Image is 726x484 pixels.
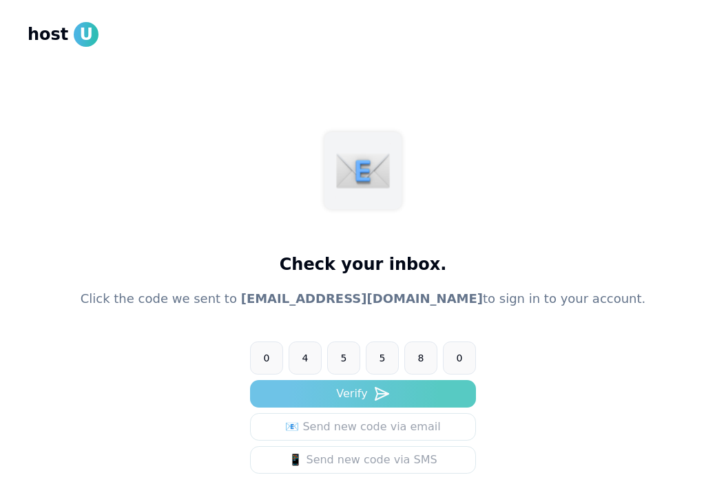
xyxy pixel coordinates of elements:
a: 📧 Send new code via email [250,413,476,441]
button: 📱 Send new code via SMS [250,446,476,474]
button: Verify [250,380,476,408]
span: [EMAIL_ADDRESS][DOMAIN_NAME] [241,291,483,306]
span: U [74,22,98,47]
p: Click the code we sent to to sign in to your account. [81,289,646,308]
div: 📱 Send new code via SMS [289,452,437,468]
a: hostU [28,22,98,47]
h1: Check your inbox. [280,253,447,275]
span: host [28,23,68,45]
img: mail [335,143,391,198]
